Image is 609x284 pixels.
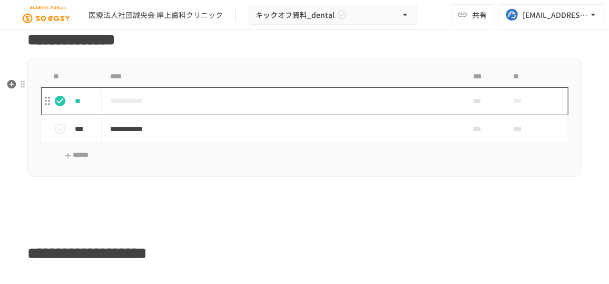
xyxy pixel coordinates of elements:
[256,8,335,22] span: キックオフ資料_dental
[499,4,605,25] button: [EMAIL_ADDRESS][DOMAIN_NAME]
[523,8,588,22] div: [EMAIL_ADDRESS][DOMAIN_NAME]
[41,67,568,143] table: task table
[50,90,71,111] button: status
[249,5,417,25] button: キックオフ資料_dental
[89,9,223,21] div: 医療法人社団誠央会 岸上歯科クリニック
[472,9,487,21] span: 共有
[50,118,71,139] button: status
[451,4,495,25] button: 共有
[13,6,80,23] img: JEGjsIKIkXC9kHzRN7titGGb0UF19Vi83cQ0mCQ5DuX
